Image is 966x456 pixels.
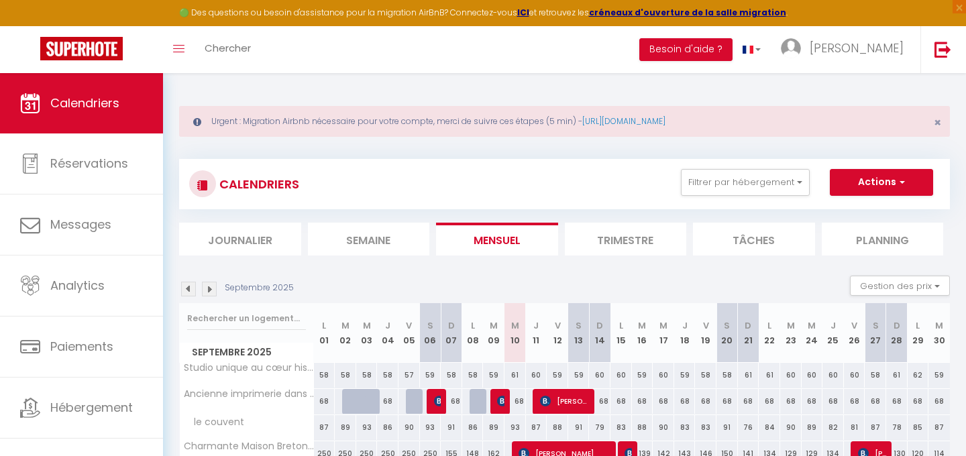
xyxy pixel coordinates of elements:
th: 02 [335,303,356,363]
img: Super Booking [40,37,123,60]
abbr: L [767,319,771,332]
div: 59 [483,363,504,388]
div: 68 [738,389,759,414]
div: 61 [759,363,780,388]
abbr: M [935,319,943,332]
th: 18 [674,303,696,363]
abbr: V [851,319,857,332]
div: 88 [547,415,568,440]
div: 59 [420,363,441,388]
abbr: D [745,319,751,332]
th: 19 [695,303,716,363]
abbr: L [471,319,475,332]
span: [PERSON_NAME] [810,40,904,56]
abbr: L [619,319,623,332]
span: Septembre 2025 [180,343,313,362]
div: 59 [547,363,568,388]
abbr: V [406,319,412,332]
div: 84 [759,415,780,440]
div: 68 [759,389,780,414]
div: 87 [526,415,547,440]
li: Mensuel [436,223,558,255]
div: 83 [610,415,632,440]
div: 68 [695,389,716,414]
div: 85 [908,415,929,440]
div: 59 [632,363,653,388]
th: 04 [377,303,398,363]
div: 60 [780,363,802,388]
button: Filtrer par hébergement [681,169,810,196]
div: 90 [398,415,420,440]
th: 10 [504,303,526,363]
div: 68 [610,389,632,414]
span: Analytics [50,277,105,294]
div: 87 [928,415,950,440]
input: Rechercher un logement... [187,306,306,331]
th: 11 [526,303,547,363]
abbr: M [490,319,498,332]
span: Hébergement [50,399,133,416]
div: 87 [314,415,335,440]
th: 07 [441,303,462,363]
div: 78 [886,415,908,440]
th: 09 [483,303,504,363]
abbr: D [894,319,900,332]
div: 68 [716,389,738,414]
abbr: S [576,319,582,332]
div: 68 [314,389,335,414]
div: 60 [610,363,632,388]
div: 58 [462,363,484,388]
div: 58 [865,363,886,388]
div: 59 [928,363,950,388]
span: Ancienne imprimerie dans le centre de [GEOGRAPHIC_DATA] [182,389,316,399]
th: 06 [420,303,441,363]
div: 93 [504,415,526,440]
p: Septembre 2025 [225,282,294,294]
th: 29 [908,303,929,363]
abbr: J [385,319,390,332]
div: 58 [314,363,335,388]
div: 93 [420,415,441,440]
div: 60 [526,363,547,388]
div: 68 [632,389,653,414]
div: 68 [441,389,462,414]
div: 91 [568,415,590,440]
div: 88 [632,415,653,440]
th: 01 [314,303,335,363]
abbr: M [638,319,646,332]
span: [PERSON_NAME] [497,388,504,414]
div: 59 [674,363,696,388]
a: [URL][DOMAIN_NAME] [582,115,665,127]
span: Charmante Maison Bretonne au [GEOGRAPHIC_DATA] [182,441,316,451]
span: Calendriers [50,95,119,111]
button: Actions [830,169,933,196]
th: 21 [738,303,759,363]
img: logout [934,41,951,58]
div: 68 [822,389,844,414]
span: × [934,114,941,131]
div: 93 [356,415,378,440]
div: 79 [589,415,610,440]
abbr: S [724,319,730,332]
div: 90 [653,415,674,440]
div: 81 [844,415,865,440]
span: le couvent [182,415,248,430]
div: 68 [802,389,823,414]
th: 05 [398,303,420,363]
abbr: M [341,319,350,332]
div: 86 [462,415,484,440]
abbr: M [787,319,795,332]
th: 22 [759,303,780,363]
div: 58 [441,363,462,388]
span: Réservations [50,155,128,172]
div: 61 [886,363,908,388]
abbr: J [533,319,539,332]
div: 61 [738,363,759,388]
th: 08 [462,303,484,363]
span: [PERSON_NAME] [434,388,441,414]
div: 83 [695,415,716,440]
div: 91 [716,415,738,440]
div: 68 [908,389,929,414]
div: 60 [653,363,674,388]
div: 60 [822,363,844,388]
